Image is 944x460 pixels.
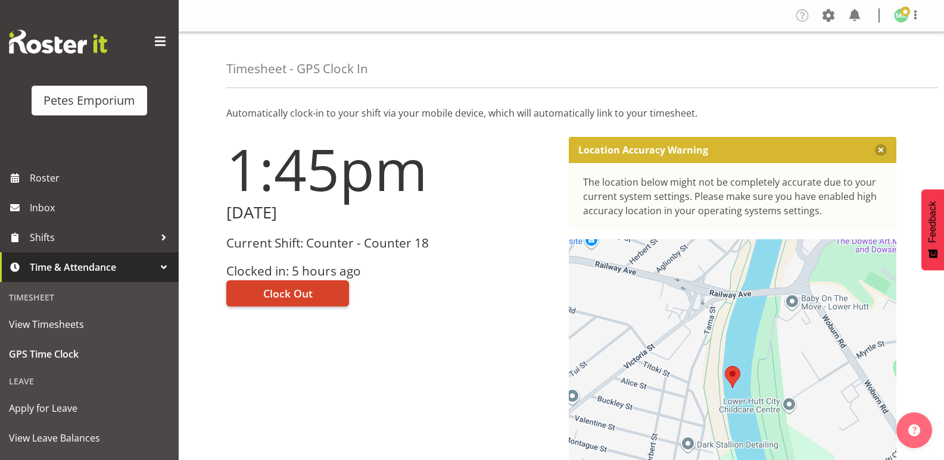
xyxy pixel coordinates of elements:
span: View Timesheets [9,315,170,333]
a: GPS Time Clock [3,339,176,369]
span: Time & Attendance [30,258,155,276]
span: GPS Time Clock [9,345,170,363]
h2: [DATE] [226,204,554,222]
img: Rosterit website logo [9,30,107,54]
div: Petes Emporium [43,92,135,109]
p: Automatically clock-in to your shift via your mobile device, which will automatically link to you... [226,106,896,120]
h3: Current Shift: Counter - Counter 18 [226,236,554,250]
div: Timesheet [3,285,176,309]
h1: 1:45pm [226,137,554,201]
span: Apply for Leave [9,399,170,417]
span: View Leave Balances [9,429,170,447]
button: Close message [875,144,887,156]
button: Clock Out [226,280,349,306]
span: Feedback [927,201,938,243]
h3: Clocked in: 5 hours ago [226,264,554,278]
h4: Timesheet - GPS Clock In [226,62,368,76]
span: Roster [30,169,173,187]
a: View Leave Balances [3,423,176,453]
a: View Timesheets [3,309,176,339]
button: Feedback - Show survey [921,189,944,270]
span: Clock Out [263,286,313,301]
span: Shifts [30,229,155,246]
a: Apply for Leave [3,393,176,423]
div: The location below might not be completely accurate due to your current system settings. Please m... [583,175,883,218]
img: help-xxl-2.png [908,424,920,436]
span: Inbox [30,199,173,217]
div: Leave [3,369,176,393]
img: melanie-richardson713.jpg [894,8,908,23]
p: Location Accuracy Warning [578,144,708,156]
